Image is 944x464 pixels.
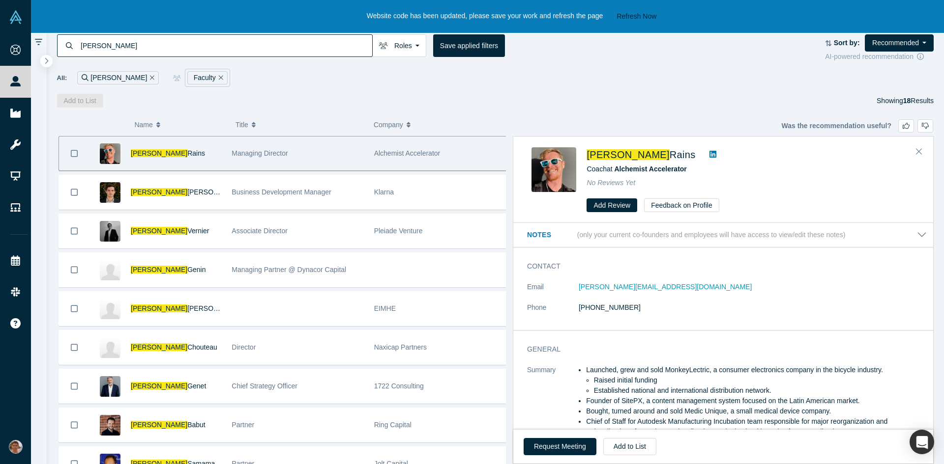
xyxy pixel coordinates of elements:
span: Rains [187,149,205,157]
li: Founder of SitePX, a content management system focused on the Latin American market. [586,396,927,406]
button: Request Meeting [524,438,596,455]
span: EIMHE [374,304,396,312]
div: Was the recommendation useful? [781,119,933,133]
button: Add Review [587,198,637,212]
span: Klarna [374,188,394,196]
button: Recommended [865,34,934,52]
a: [PERSON_NAME]Chouteau [131,343,217,351]
span: [PERSON_NAME] [131,149,187,157]
span: Results [903,97,934,105]
span: Title [236,114,248,135]
span: Managing Partner @ Dynacor Capital [232,266,346,273]
img: Laurent Rains's Profile Image [531,147,576,192]
div: AI-powered recommendation [825,52,934,62]
span: Ring Capital [374,421,412,429]
a: [PERSON_NAME]Rains [131,149,205,157]
span: Rains [670,149,696,160]
span: Genin [187,266,206,273]
button: Name [134,114,225,135]
button: Add to List [603,438,656,455]
a: [PERSON_NAME][EMAIL_ADDRESS][DOMAIN_NAME] [579,283,752,291]
span: [PERSON_NAME] [131,188,187,196]
span: [PERSON_NAME] [131,343,187,351]
button: Refresh Now [613,10,660,23]
span: [PERSON_NAME] [587,149,669,160]
img: Laurent Vernier's Profile Image [100,221,120,242]
img: Laurent Genet's Profile Image [100,376,120,397]
span: Naxicap Partners [374,343,427,351]
a: [PERSON_NAME]Rains [587,149,695,160]
span: [PERSON_NAME] [131,304,187,312]
img: Alchemist Vault Logo [9,10,23,24]
a: [PERSON_NAME][PERSON_NAME] [131,304,244,312]
span: [PERSON_NAME] [131,266,187,273]
span: Associate Director [232,227,288,235]
span: [PERSON_NAME] [131,227,187,235]
span: Chouteau [187,343,217,351]
h3: Notes [527,230,575,240]
a: [PHONE_NUMBER] [579,303,641,311]
span: All: [57,73,67,83]
button: Save applied filters [433,34,505,57]
a: [PERSON_NAME]Babut [131,421,206,429]
li: Raised initial funding [594,375,927,385]
button: Bookmark [59,136,89,170]
li: Launched, grew and sold MonkeyLectric, a consumer electronics company in the bicycle industry. [586,365,927,375]
button: Notes (only your current co-founders and employees will have access to view/edit these notes) [527,230,927,240]
span: Managing Director [232,149,288,157]
button: Title [236,114,363,135]
a: [PERSON_NAME][PERSON_NAME] [131,188,244,196]
button: Remove Filter [147,72,154,83]
p: (only your current co-founders and employees will have access to view/edit these notes) [577,231,846,239]
span: Name [134,114,152,135]
span: Pleiade Venture [374,227,423,235]
div: Faculty [187,71,228,84]
button: Company [374,114,501,135]
span: Company [374,114,403,135]
input: Search by name, title, company, summary, expertise, investment criteria or topics of focus [80,34,372,57]
a: [PERSON_NAME]Vernier [131,227,209,235]
img: Laurent Genin's Profile Image [100,260,120,280]
img: Laurent Chouteau's Profile Image [100,337,120,358]
dt: Phone [527,302,579,323]
li: Chief of Staff for Autodesk Manufacturing Incubation team responsible for major reorganization an... [586,416,927,437]
h3: Contact [527,261,913,272]
strong: Sort by: [834,39,860,47]
span: [PERSON_NAME] [131,382,187,390]
a: [PERSON_NAME]Genet [131,382,206,390]
span: [PERSON_NAME] [131,421,187,429]
span: Alchemist Accelerator [374,149,441,157]
img: Laurent Eric Hesnard's Profile Image [100,182,120,203]
button: Bookmark [59,330,89,364]
button: Remove Filter [216,72,223,83]
dt: Email [527,282,579,302]
a: Alchemist Accelerator [615,165,687,173]
button: Bookmark [59,369,89,403]
div: [PERSON_NAME] [77,71,159,84]
li: Established national and international distribution network. [594,385,927,396]
span: [PERSON_NAME] [187,188,244,196]
span: Genet [187,382,206,390]
button: Bookmark [59,253,89,287]
li: Bought, turned around and sold Medic Unique, a small medical device company. [586,406,927,416]
button: Bookmark [59,292,89,326]
h3: General [527,344,913,355]
span: 1722 Consulting [374,382,424,390]
img: Laurent Babut's Profile Image [100,415,120,436]
span: Coach at [587,165,686,173]
strong: 18 [903,97,911,105]
button: Add to List [57,94,103,108]
img: Laurent Rains's Profile Image [100,143,120,164]
button: Bookmark [59,408,89,442]
button: Bookmark [59,214,89,248]
span: Partner [232,421,254,429]
span: Business Development Manager [232,188,331,196]
div: Showing [877,94,934,108]
a: [PERSON_NAME]Genin [131,266,206,273]
span: Chief Strategy Officer [232,382,297,390]
button: Feedback on Profile [644,198,719,212]
button: Bookmark [59,175,89,209]
span: Vernier [187,227,209,235]
span: Director [232,343,256,351]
